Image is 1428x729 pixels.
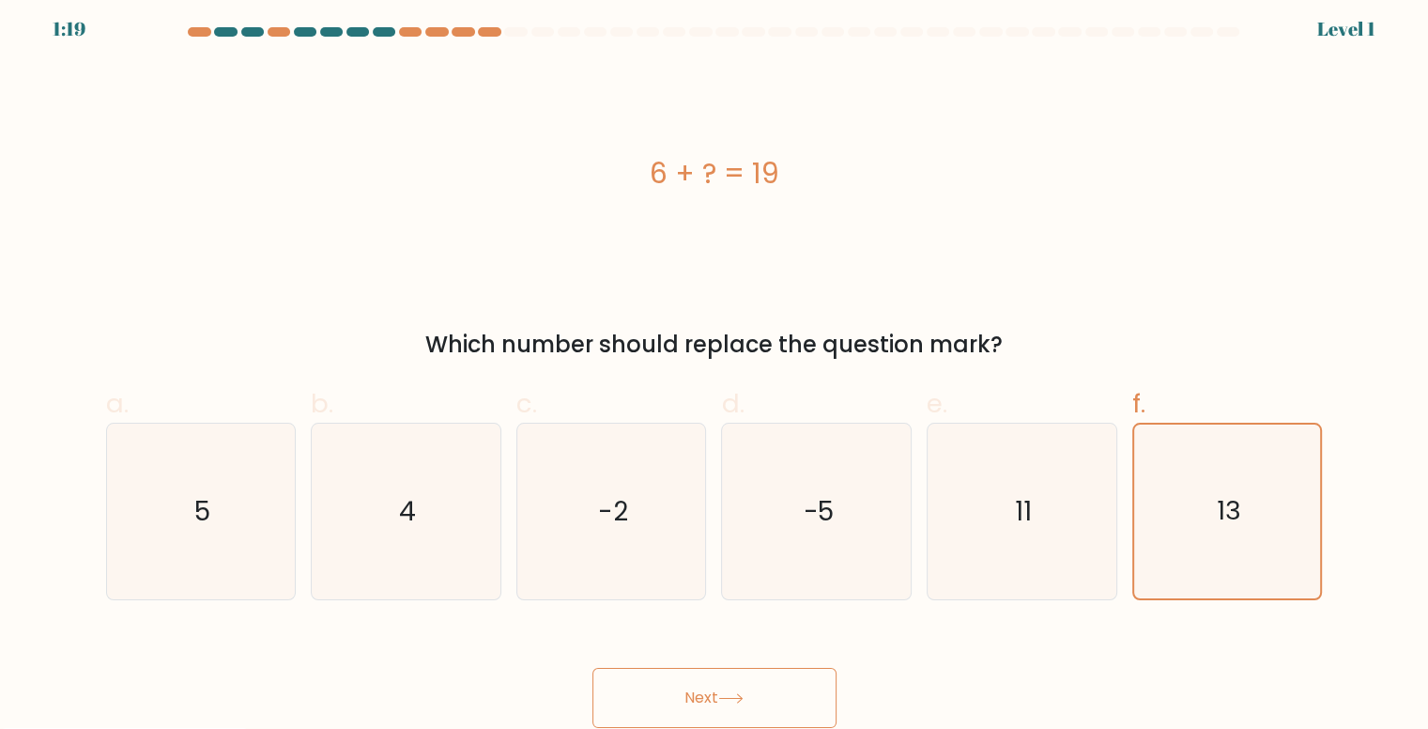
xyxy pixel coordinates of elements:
div: Level 1 [1317,15,1375,43]
text: 11 [1015,493,1032,530]
span: c. [516,385,537,422]
span: e. [927,385,947,422]
span: f. [1132,385,1145,422]
div: 6 + ? = 19 [106,152,1323,194]
span: b. [311,385,333,422]
text: 4 [399,493,416,530]
button: Next [592,668,837,728]
div: 1:19 [53,15,85,43]
text: -2 [598,493,628,530]
text: -5 [803,493,834,530]
span: a. [106,385,129,422]
text: 13 [1217,493,1241,530]
text: 5 [194,493,210,530]
div: Which number should replace the question mark? [117,328,1312,362]
span: d. [721,385,744,422]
